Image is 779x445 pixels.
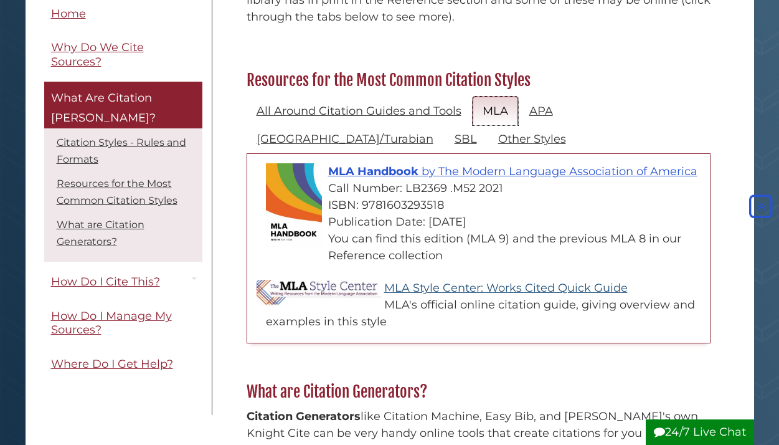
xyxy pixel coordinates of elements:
[445,125,487,154] a: SBL
[266,180,704,197] div: Call Number: LB2369 .M52 2021
[247,409,361,423] strong: Citation Generators
[51,357,173,371] span: Where Do I Get Help?
[438,165,697,178] span: The Modern Language Association of America
[519,97,563,126] a: APA
[266,214,704,231] div: Publication Date: [DATE]
[57,137,186,166] a: Citation Styles - Rules and Formats
[746,200,776,214] a: Back to Top
[266,297,704,330] div: MLA's official online citation guide, giving overview and examples in this style
[57,178,177,207] a: Resources for the Most Common Citation Styles
[44,34,202,76] a: Why Do We Cite Sources?
[51,275,160,289] span: How Do I Cite This?
[44,302,202,344] a: How Do I Manage My Sources?
[44,350,202,378] a: Where Do I Get Help?
[51,41,144,69] span: Why Do We Cite Sources?
[422,165,435,178] span: by
[646,419,754,445] button: 24/7 Live Chat
[51,309,172,337] span: How Do I Manage My Sources?
[266,197,704,214] div: ISBN: 9781603293518
[240,70,717,90] h2: Resources for the Most Common Citation Styles
[44,269,202,297] a: How Do I Cite This?
[51,7,86,21] span: Home
[266,231,704,264] div: You can find this edition (MLA 9) and the previous MLA 8 in our Reference collection
[57,219,144,248] a: What are Citation Generators?
[257,280,381,311] img: Logo - Text in black and maroon lettering against a white background with a colorful square desig...
[240,382,717,402] h2: What are Citation Generators?
[384,281,628,295] a: Logo - Text in black and maroon lettering against a white background with a colorful square desig...
[328,165,418,178] span: MLA Handbook
[51,92,156,125] span: What Are Citation [PERSON_NAME]?
[488,125,576,154] a: Other Styles
[328,165,697,178] a: MLA Handbook by The Modern Language Association of America
[44,82,202,129] a: What Are Citation [PERSON_NAME]?
[247,125,443,154] a: [GEOGRAPHIC_DATA]/Turabian
[247,97,471,126] a: All Around Citation Guides and Tools
[473,97,518,126] a: MLA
